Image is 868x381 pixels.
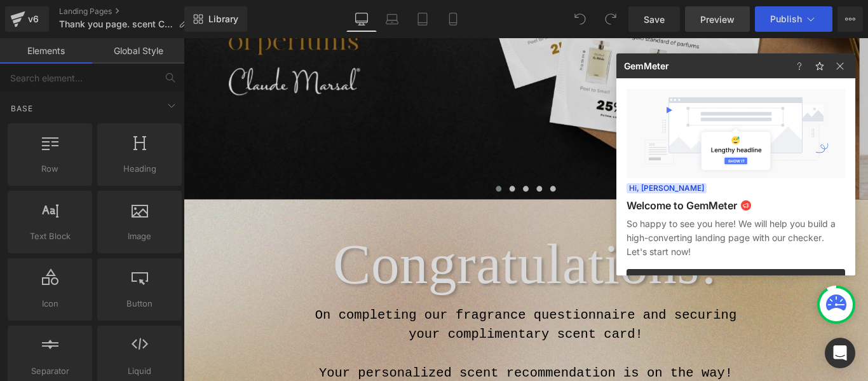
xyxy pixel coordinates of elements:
[825,338,855,368] div: Open Intercom Messenger
[627,217,845,259] div: So happy to see you here! We will help you build a high-converting landing page with our checker....
[812,59,827,74] img: feedback-icon.f409a22e.svg
[832,59,848,74] img: close-icon.9c17502d.svg
[792,59,807,74] img: faq-icon.827d6ecb.svg
[627,183,707,193] span: Hi, [PERSON_NAME]
[140,300,629,344] p: On completing our fragrance questionnaire and securing your complimentary scent card!
[627,89,845,178] img: Introduction
[741,200,751,211] img: Speaker
[627,199,845,212] h3: Welcome to GemMeter
[627,269,845,289] button: Continue
[624,61,669,71] span: GemMeter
